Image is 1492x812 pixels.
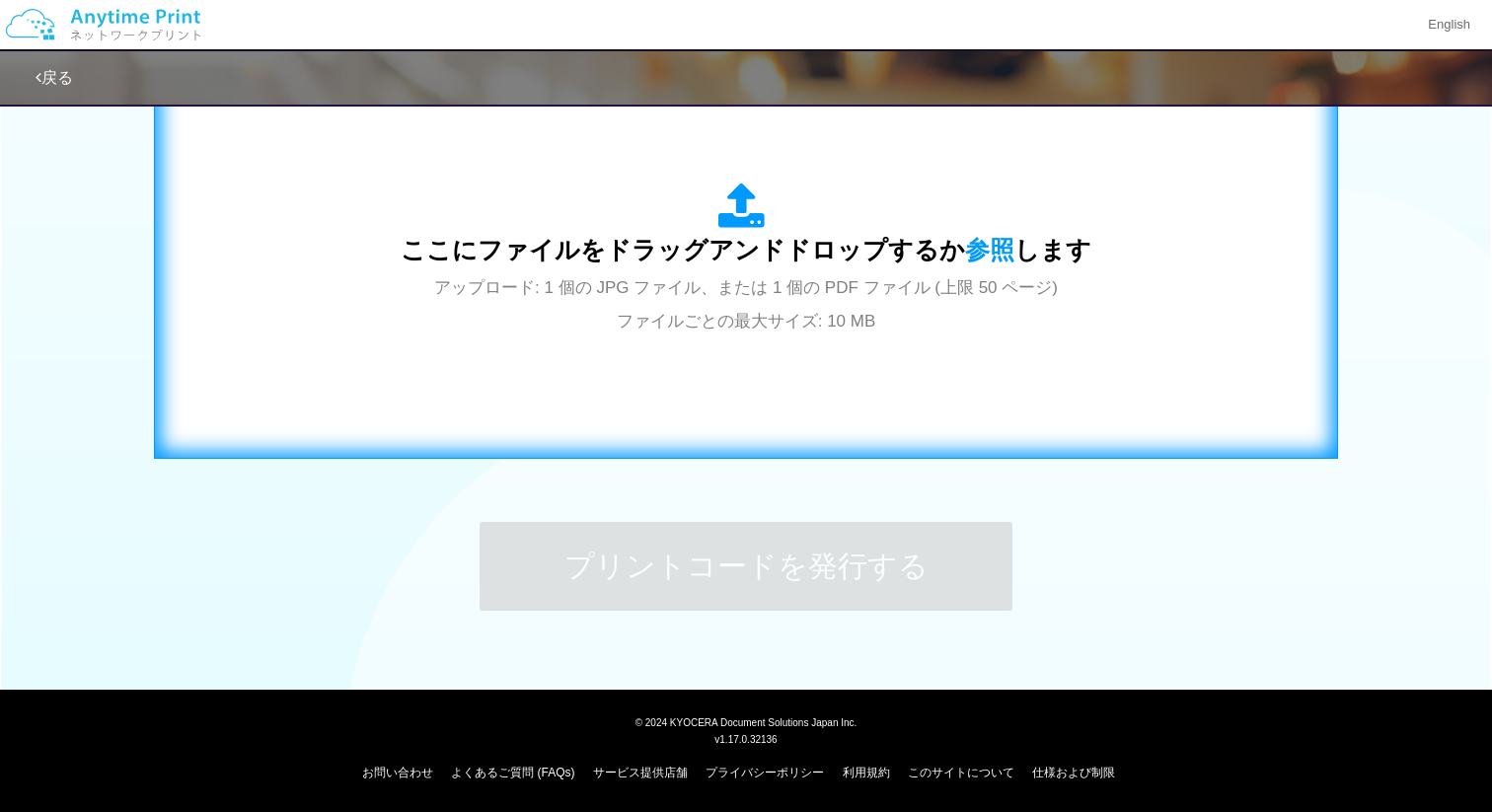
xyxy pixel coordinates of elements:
[714,733,777,745] span: v1.17.0.32136
[593,766,688,779] a: サービス提供店舗
[706,766,824,779] a: プライバシーポリシー
[362,766,433,779] a: お問い合わせ
[451,766,574,779] a: よくあるご質問 (FAQs)
[401,236,1091,263] span: ここにファイルをドラッグアンドドロップするか します
[36,69,73,86] a: 戻る
[635,715,858,728] span: © 2024 KYOCERA Document Solutions Japan Inc.
[434,278,1058,331] span: アップロード: 1 個の JPG ファイル、または 1 個の PDF ファイル (上限 50 ページ) ファイルごとの最大サイズ: 10 MB
[1032,766,1115,779] a: 仕様および制限
[480,522,1012,611] button: プリントコードを発行する
[843,766,890,779] a: 利用規約
[908,766,1014,779] a: このサイトについて
[965,236,1014,263] span: 参照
